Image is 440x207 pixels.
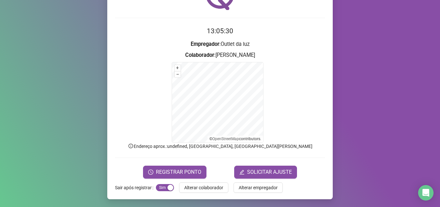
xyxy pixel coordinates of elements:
a: OpenStreetMap [212,137,239,141]
strong: Empregador [191,41,219,47]
button: Alterar colaborador [179,182,228,193]
span: Alterar empregador [239,184,278,191]
button: + [175,65,181,71]
span: REGISTRAR PONTO [156,168,201,176]
label: Sair após registrar [115,182,156,193]
p: Endereço aprox. : undefined, [GEOGRAPHIC_DATA], [GEOGRAPHIC_DATA][PERSON_NAME] [115,143,325,150]
time: 13:05:30 [207,27,233,35]
button: REGISTRAR PONTO [143,166,206,179]
button: – [175,71,181,78]
span: clock-circle [148,170,153,175]
button: editSOLICITAR AJUSTE [234,166,297,179]
div: Open Intercom Messenger [418,185,434,201]
span: info-circle [128,143,134,149]
h3: : [PERSON_NAME] [115,51,325,59]
span: SOLICITAR AJUSTE [247,168,292,176]
span: edit [239,170,244,175]
strong: Colaborador [185,52,214,58]
button: Alterar empregador [234,182,283,193]
span: Alterar colaborador [184,184,223,191]
li: © contributors. [209,137,261,141]
h3: : Outlet da luz [115,40,325,48]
